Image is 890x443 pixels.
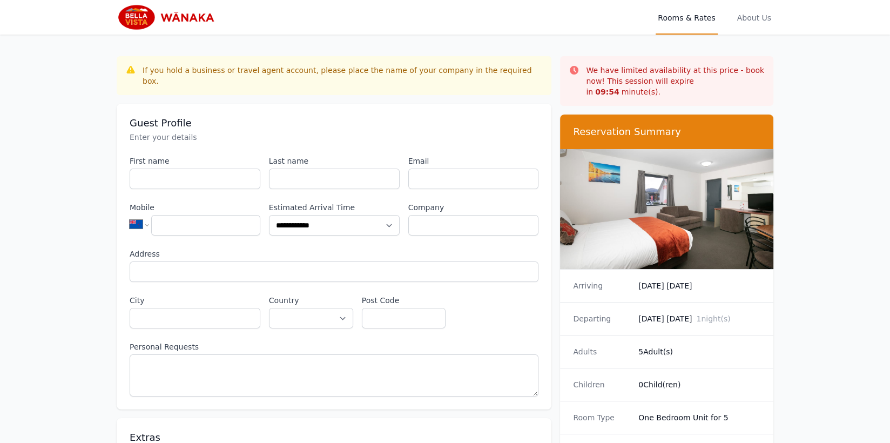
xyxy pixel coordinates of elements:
label: Post Code [362,295,446,306]
dd: One Bedroom Unit for 5 [638,412,760,423]
label: Address [130,249,538,259]
dd: [DATE] [DATE] [638,313,760,324]
label: City [130,295,260,306]
img: One Bedroom Unit for 5 [560,149,773,269]
p: Enter your details [130,132,538,143]
dt: Adults [573,346,630,357]
dt: Room Type [573,412,630,423]
dd: [DATE] [DATE] [638,280,760,291]
h3: Guest Profile [130,117,538,130]
dt: Departing [573,313,630,324]
h3: Reservation Summary [573,125,760,138]
dd: 5 Adult(s) [638,346,760,357]
dd: 0 Child(ren) [638,379,760,390]
dt: Arriving [573,280,630,291]
img: Bella Vista Wanaka [117,4,220,30]
label: Estimated Arrival Time [269,202,400,213]
div: If you hold a business or travel agent account, please place the name of your company in the requ... [143,65,543,86]
strong: 09 : 54 [595,88,619,96]
label: Company [408,202,539,213]
dt: Children [573,379,630,390]
p: We have limited availability at this price - book now! This session will expire in minute(s). [586,65,765,97]
label: First name [130,156,260,166]
label: Personal Requests [130,341,538,352]
label: Country [269,295,353,306]
span: 1 night(s) [696,314,730,323]
label: Email [408,156,539,166]
label: Last name [269,156,400,166]
label: Mobile [130,202,260,213]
